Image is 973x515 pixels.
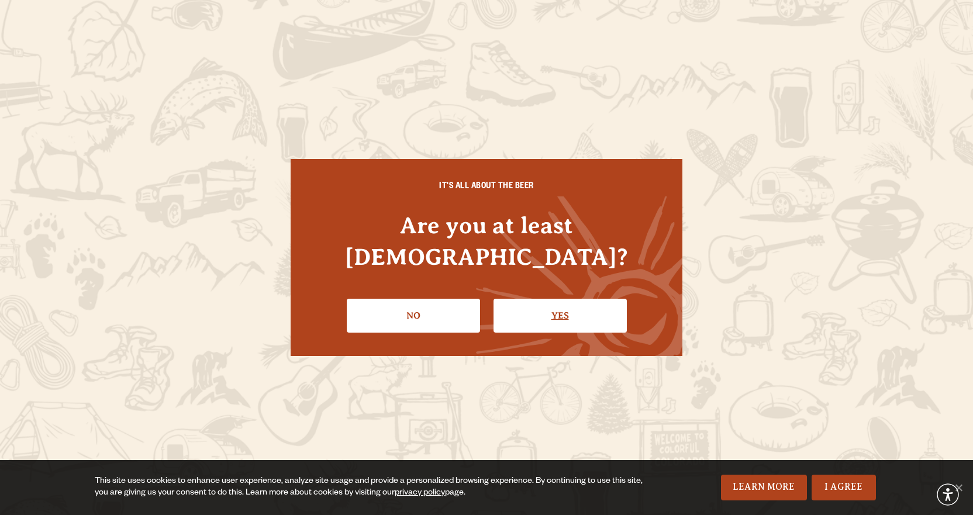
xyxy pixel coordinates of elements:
[812,475,876,500] a: I Agree
[314,210,659,272] h4: Are you at least [DEMOGRAPHIC_DATA]?
[395,489,445,498] a: privacy policy
[721,475,807,500] a: Learn More
[314,182,659,193] h6: IT'S ALL ABOUT THE BEER
[95,476,643,499] div: This site uses cookies to enhance user experience, analyze site usage and provide a personalized ...
[347,299,480,333] a: No
[494,299,627,333] a: Confirm I'm 21 or older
